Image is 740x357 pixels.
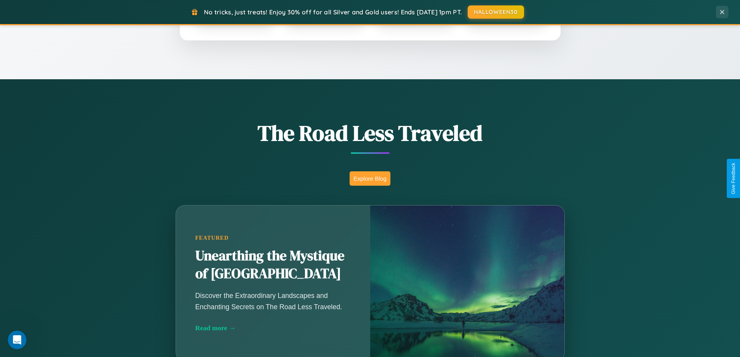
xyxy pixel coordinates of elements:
div: Read more → [195,324,351,332]
button: HALLOWEEN30 [468,5,524,19]
h1: The Road Less Traveled [137,118,603,148]
p: Discover the Extraordinary Landscapes and Enchanting Secrets on The Road Less Traveled. [195,290,351,312]
span: No tricks, just treats! Enjoy 30% off for all Silver and Gold users! Ends [DATE] 1pm PT. [204,8,462,16]
h2: Unearthing the Mystique of [GEOGRAPHIC_DATA] [195,247,351,283]
iframe: Intercom live chat [8,331,26,349]
div: Give Feedback [731,163,736,194]
div: Featured [195,235,351,241]
button: Explore Blog [350,171,390,186]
